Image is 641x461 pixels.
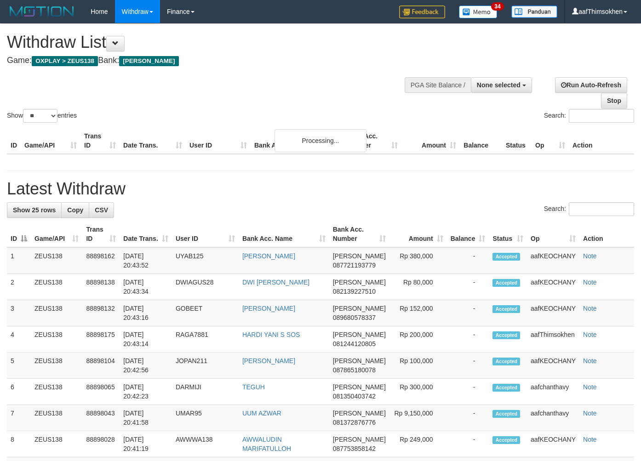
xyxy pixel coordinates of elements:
[275,129,366,152] div: Processing...
[569,109,634,123] input: Search:
[31,274,82,300] td: ZEUS138
[333,279,386,286] span: [PERSON_NAME]
[120,353,172,379] td: [DATE] 20:42:56
[7,202,62,218] a: Show 25 rows
[61,202,89,218] a: Copy
[527,405,579,431] td: aafchanthavy
[527,221,579,247] th: Op: activate to sort column ascending
[399,6,445,18] img: Feedback.jpg
[460,128,502,154] th: Balance
[7,405,31,431] td: 7
[333,340,376,347] span: Copy 081244120805 to clipboard
[13,206,56,214] span: Show 25 rows
[343,128,401,154] th: Bank Acc. Number
[333,252,386,260] span: [PERSON_NAME]
[492,279,520,287] span: Accepted
[583,279,597,286] a: Note
[389,379,447,405] td: Rp 300,000
[120,128,186,154] th: Date Trans.
[82,300,120,326] td: 88898132
[172,300,239,326] td: GOBEET
[527,353,579,379] td: aafKEOCHANY
[242,410,281,417] a: UUM AZWAR
[492,305,520,313] span: Accepted
[31,405,82,431] td: ZEUS138
[32,56,98,66] span: OXPLAY > ZEUS138
[120,379,172,405] td: [DATE] 20:42:23
[172,405,239,431] td: UMAR95
[544,109,634,123] label: Search:
[389,405,447,431] td: Rp 9,150,000
[333,331,386,338] span: [PERSON_NAME]
[89,202,114,218] a: CSV
[82,353,120,379] td: 88898104
[7,274,31,300] td: 2
[82,247,120,274] td: 88898162
[7,33,418,51] h1: Withdraw List
[569,202,634,216] input: Search:
[527,326,579,353] td: aafThimsokhen
[172,326,239,353] td: RAGA7881
[333,393,376,400] span: Copy 081350403742 to clipboard
[333,305,386,312] span: [PERSON_NAME]
[492,331,520,339] span: Accepted
[527,379,579,405] td: aafchanthavy
[31,353,82,379] td: ZEUS138
[172,274,239,300] td: DWIAGUS28
[120,300,172,326] td: [DATE] 20:43:16
[333,288,376,295] span: Copy 082139227510 to clipboard
[333,357,386,364] span: [PERSON_NAME]
[389,274,447,300] td: Rp 80,000
[31,221,82,247] th: Game/API: activate to sort column ascending
[447,405,489,431] td: -
[120,326,172,353] td: [DATE] 20:43:14
[119,56,178,66] span: [PERSON_NAME]
[172,247,239,274] td: UYAB125
[333,436,386,443] span: [PERSON_NAME]
[492,253,520,261] span: Accepted
[172,353,239,379] td: JOPAN211
[583,410,597,417] a: Note
[502,128,532,154] th: Status
[447,274,489,300] td: -
[492,436,520,444] span: Accepted
[82,221,120,247] th: Trans ID: activate to sort column ascending
[527,274,579,300] td: aafKEOCHANY
[492,384,520,392] span: Accepted
[82,326,120,353] td: 88898175
[491,2,504,11] span: 34
[82,405,120,431] td: 88898043
[492,410,520,418] span: Accepted
[80,128,120,154] th: Trans ID
[7,300,31,326] td: 3
[95,206,108,214] span: CSV
[527,300,579,326] td: aafKEOCHANY
[120,405,172,431] td: [DATE] 20:41:58
[7,5,77,18] img: MOTION_logo.png
[67,206,83,214] span: Copy
[329,221,389,247] th: Bank Acc. Number: activate to sort column ascending
[242,279,309,286] a: DWI [PERSON_NAME]
[579,221,634,247] th: Action
[333,419,376,426] span: Copy 081372876776 to clipboard
[82,274,120,300] td: 88898138
[21,128,80,154] th: Game/API
[555,77,627,93] a: Run Auto-Refresh
[583,252,597,260] a: Note
[120,274,172,300] td: [DATE] 20:43:34
[459,6,498,18] img: Button%20Memo.svg
[7,180,634,198] h1: Latest Withdraw
[172,431,239,457] td: AWWWA138
[7,221,31,247] th: ID: activate to sort column descending
[333,445,376,452] span: Copy 087753858142 to clipboard
[172,379,239,405] td: DARMIJI
[447,353,489,379] td: -
[389,300,447,326] td: Rp 152,000
[583,357,597,364] a: Note
[251,128,343,154] th: Bank Acc. Name
[447,379,489,405] td: -
[31,379,82,405] td: ZEUS138
[389,326,447,353] td: Rp 200,000
[532,128,569,154] th: Op
[7,109,77,123] label: Show entries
